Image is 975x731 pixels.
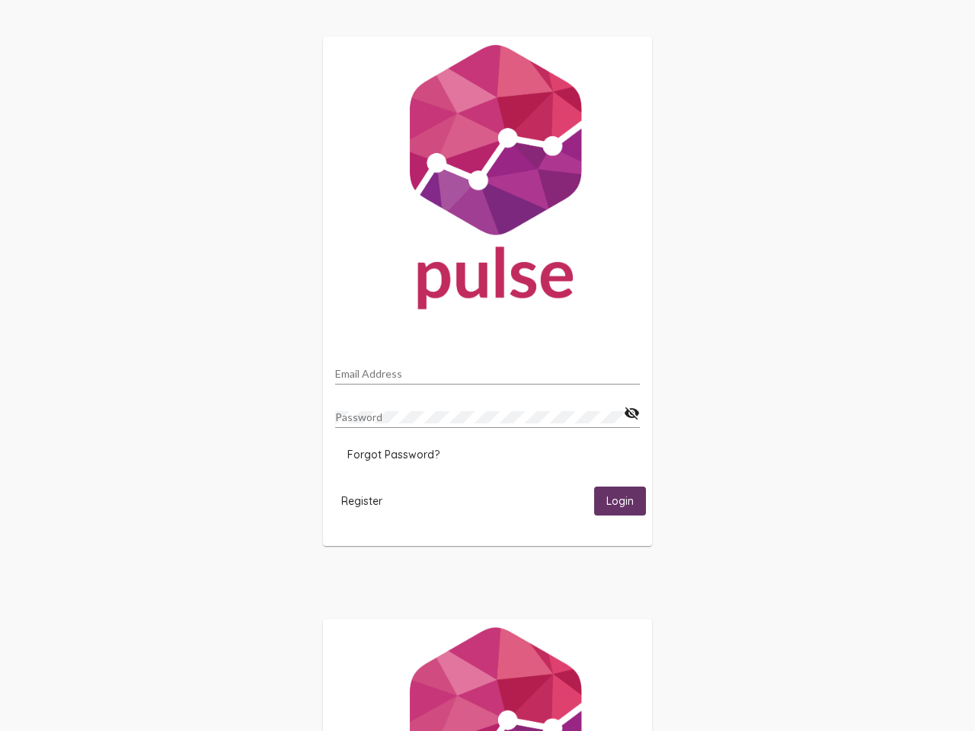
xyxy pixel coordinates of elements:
span: Login [606,495,634,509]
mat-icon: visibility_off [624,404,640,423]
span: Register [341,494,382,508]
span: Forgot Password? [347,448,440,461]
button: Register [329,487,395,515]
img: Pulse For Good Logo [323,37,652,324]
button: Login [594,487,646,515]
button: Forgot Password? [335,441,452,468]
